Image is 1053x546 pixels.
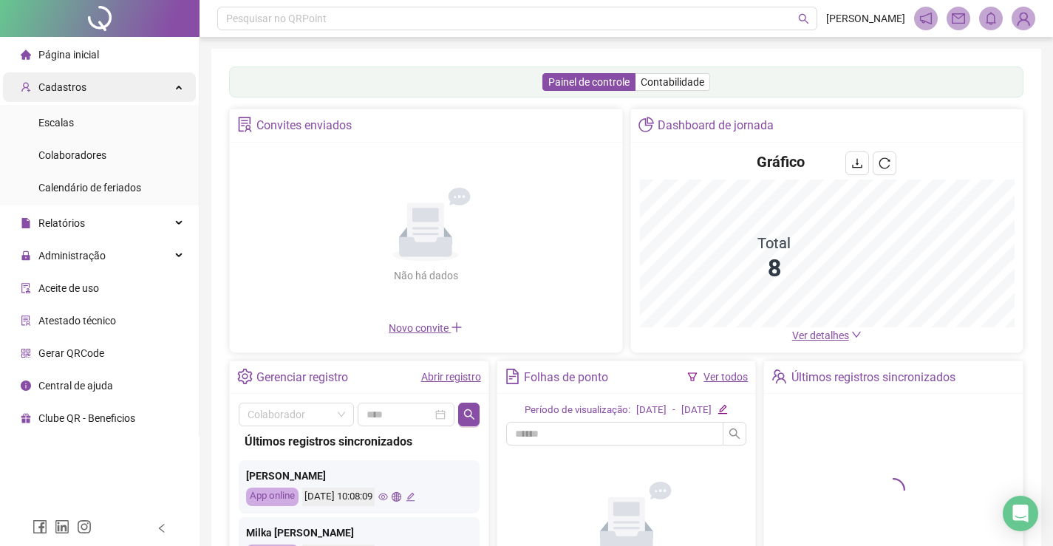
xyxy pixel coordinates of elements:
span: file-text [505,369,520,384]
span: setting [237,369,253,384]
span: audit [21,283,31,293]
span: facebook [33,519,47,534]
span: Aceite de uso [38,282,99,294]
a: Ver todos [703,371,748,383]
span: Contabilidade [641,76,704,88]
span: reload [879,157,890,169]
span: solution [237,117,253,132]
span: loading [882,478,905,502]
span: Relatórios [38,217,85,229]
span: solution [21,315,31,326]
span: lock [21,250,31,261]
div: Últimos registros sincronizados [791,365,955,390]
span: mail [952,12,965,25]
span: search [729,428,740,440]
span: notification [919,12,933,25]
span: Colaboradores [38,149,106,161]
div: - [672,403,675,418]
div: Dashboard de jornada [658,113,774,138]
span: linkedin [55,519,69,534]
span: download [851,157,863,169]
span: Ver detalhes [792,330,849,341]
span: bell [984,12,998,25]
span: home [21,50,31,60]
span: user-add [21,82,31,92]
div: Milka [PERSON_NAME] [246,525,472,541]
span: gift [21,413,31,423]
div: [PERSON_NAME] [246,468,472,484]
span: search [463,409,475,420]
div: Folhas de ponto [524,365,608,390]
span: Painel de controle [548,76,630,88]
span: Cadastros [38,81,86,93]
div: Convites enviados [256,113,352,138]
div: Gerenciar registro [256,365,348,390]
div: Open Intercom Messenger [1003,496,1038,531]
span: global [392,492,401,502]
span: plus [451,321,463,333]
span: info-circle [21,381,31,391]
span: filter [687,372,698,382]
span: Calendário de feriados [38,182,141,194]
span: down [851,330,862,340]
span: pie-chart [638,117,654,132]
span: search [798,13,809,24]
div: [DATE] 10:08:09 [302,488,375,506]
span: Clube QR - Beneficios [38,412,135,424]
div: App online [246,488,299,506]
span: Administração [38,250,106,262]
div: Não há dados [358,267,494,284]
span: Central de ajuda [38,380,113,392]
span: qrcode [21,348,31,358]
a: Abrir registro [421,371,481,383]
span: Atestado técnico [38,315,116,327]
h4: Gráfico [757,151,805,172]
div: Período de visualização: [525,403,630,418]
span: team [771,369,787,384]
span: Novo convite [389,322,463,334]
span: left [157,523,167,533]
span: [PERSON_NAME] [826,10,905,27]
span: Gerar QRCode [38,347,104,359]
a: Ver detalhes down [792,330,862,341]
span: eye [378,492,388,502]
span: file [21,218,31,228]
div: [DATE] [681,403,712,418]
div: Últimos registros sincronizados [245,432,474,451]
span: instagram [77,519,92,534]
div: [DATE] [636,403,667,418]
span: edit [718,404,727,414]
span: edit [406,492,415,502]
span: Página inicial [38,49,99,61]
img: 90793 [1012,7,1035,30]
span: Escalas [38,117,74,129]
